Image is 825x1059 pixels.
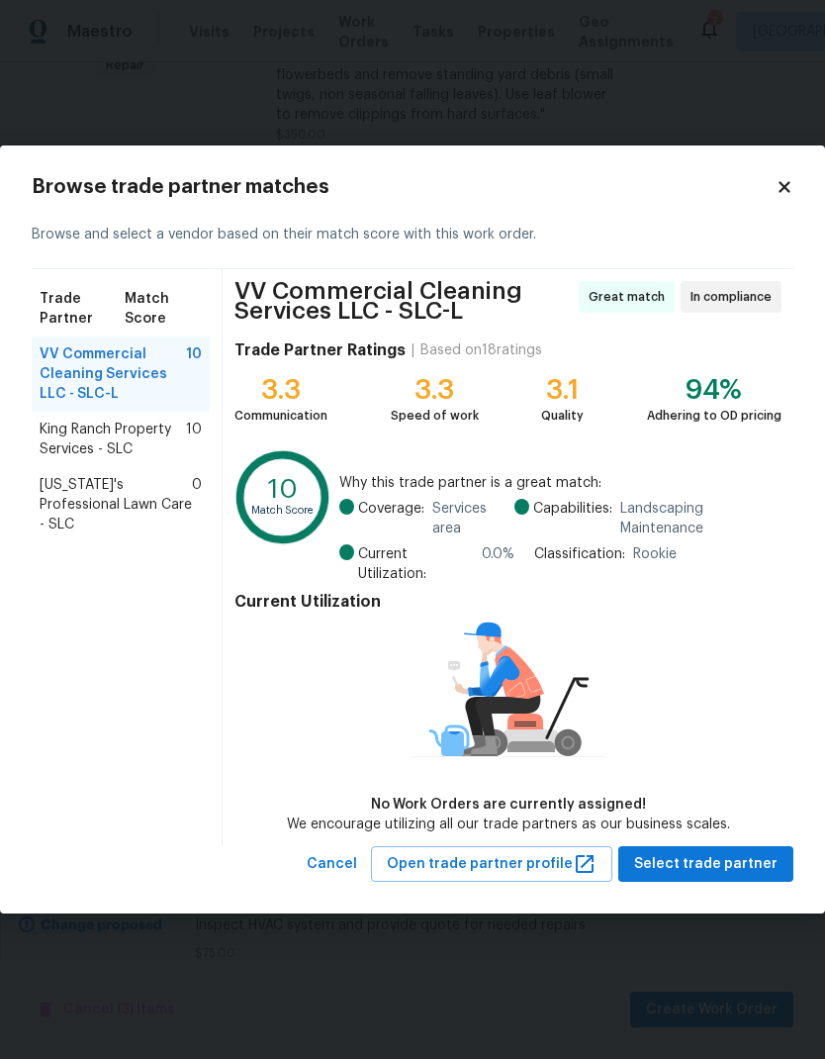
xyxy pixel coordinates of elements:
text: Match Score [251,505,315,516]
span: Trade Partner [40,289,125,329]
div: Based on 18 ratings [420,340,542,360]
span: Match Score [125,289,202,329]
span: 10 [186,420,202,459]
span: Coverage: [358,499,424,538]
span: 0 [192,475,202,534]
span: Classification: [534,544,625,564]
div: Speed of work [391,406,479,426]
div: 3.1 [541,380,584,400]
span: Cancel [307,852,357,877]
span: 0.0 % [482,544,514,584]
div: Browse and select a vendor based on their match score with this work order. [32,201,793,269]
h4: Trade Partner Ratings [234,340,406,360]
span: Why this trade partner is a great match: [339,473,781,493]
h2: Browse trade partner matches [32,177,776,197]
button: Cancel [299,846,365,883]
div: | [406,340,420,360]
div: No Work Orders are currently assigned! [287,795,730,815]
div: Adhering to OD pricing [647,406,781,426]
button: Open trade partner profile [371,846,612,883]
span: 10 [186,344,202,404]
h4: Current Utilization [234,592,781,612]
span: VV Commercial Cleaning Services LLC - SLC-L [40,344,186,404]
text: 10 [268,475,298,502]
div: Communication [234,406,327,426]
span: VV Commercial Cleaning Services LLC - SLC-L [234,281,573,321]
div: 3.3 [234,380,327,400]
span: Rookie [633,544,677,564]
span: Open trade partner profile [387,852,596,877]
span: Select trade partner [634,852,778,877]
span: Landscaping Maintenance [620,499,781,538]
button: Select trade partner [618,846,793,883]
div: 94% [647,380,781,400]
span: Services area [432,499,514,538]
span: King Ranch Property Services - SLC [40,420,186,459]
div: Quality [541,406,584,426]
span: Capabilities: [533,499,612,538]
div: 3.3 [391,380,479,400]
span: In compliance [690,287,779,307]
span: Current Utilization: [358,544,474,584]
span: [US_STATE]'s Professional Lawn Care - SLC [40,475,192,534]
div: We encourage utilizing all our trade partners as our business scales. [287,815,730,834]
span: Great match [589,287,673,307]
